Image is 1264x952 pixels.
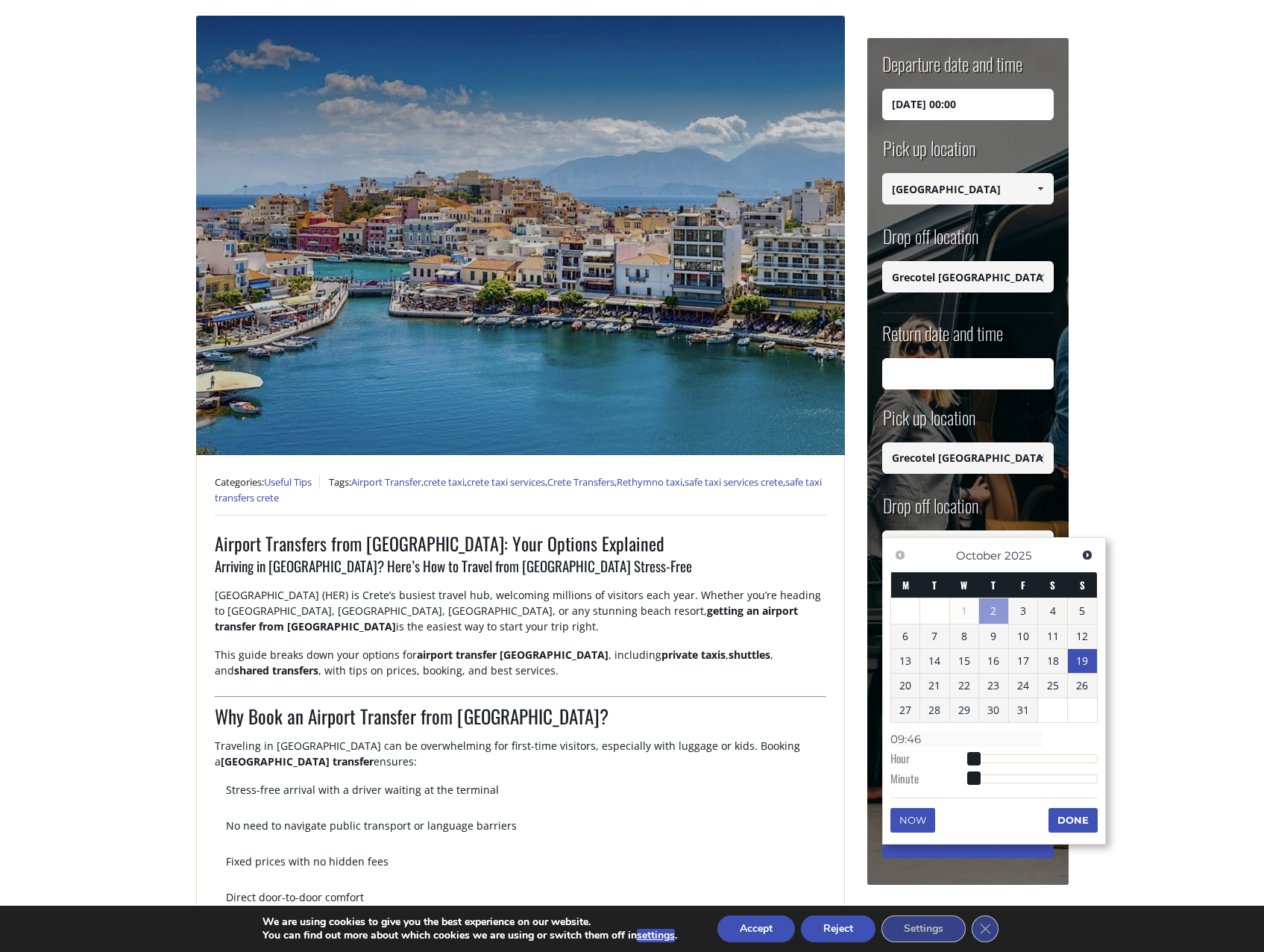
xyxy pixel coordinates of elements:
[891,649,920,673] a: 13
[417,648,609,662] strong: airport transfer [GEOGRAPHIC_DATA]
[351,475,421,489] a: Airport Transfer
[215,475,822,505] span: Tags: , , , , , ,
[882,135,975,173] label: Pick up location
[661,648,726,662] strong: private taxis
[215,556,826,587] h3: Arriving in [GEOGRAPHIC_DATA]? Here’s How to Travel from [GEOGRAPHIC_DATA] Stress-Free
[1004,548,1031,563] span: 2025
[1078,545,1098,566] a: Next
[932,577,937,592] span: Tuesday
[979,624,1008,648] a: 9
[1028,530,1052,562] a: Show All Items
[920,698,949,722] a: 28
[221,754,374,768] strong: [GEOGRAPHIC_DATA] transfer
[547,475,614,489] a: Crete Transfers
[950,674,979,698] a: 22
[1068,624,1097,648] a: 12
[882,173,1054,204] input: Select pickup location
[891,674,920,698] a: 20
[685,475,783,489] a: safe taxi services crete
[890,771,973,790] dt: Minute
[1068,674,1097,698] a: 26
[801,915,875,942] button: Reject
[1050,577,1055,592] span: Saturday
[1048,808,1098,832] button: Done
[950,698,979,722] a: 29
[920,649,949,673] a: 14
[215,738,826,782] p: Traveling in [GEOGRAPHIC_DATA] can be overwhelming for first-time visitors, especially with lugga...
[890,751,973,770] dt: Hour
[1009,698,1038,722] a: 31
[637,929,675,942] button: settings
[882,223,978,261] label: Drop off location
[950,649,979,673] a: 15
[1038,649,1067,673] a: 18
[215,475,320,489] span: Categories:
[1038,674,1067,698] a: 25
[215,703,826,739] h2: Why Book an Airport Transfer from [GEOGRAPHIC_DATA]?
[1081,549,1093,561] span: Next
[226,782,826,810] p: Stress-free arrival with a driver waiting at the terminal
[894,549,906,561] span: Previous
[956,548,1002,563] span: October
[979,674,1008,698] a: 23
[215,530,826,556] h1: Airport Transfers from [GEOGRAPHIC_DATA]: Your Options Explained
[891,698,920,722] a: 27
[920,674,949,698] a: 21
[1038,599,1067,623] a: 4
[950,624,979,648] a: 8
[882,261,1054,292] input: Select drop-off location
[881,915,966,942] button: Settings
[215,475,822,505] a: safe taxi transfers crete
[226,854,826,882] p: Fixed prices with no hidden fees
[882,404,975,442] label: Pick up location
[902,577,909,592] span: Monday
[262,915,677,929] p: We are using cookies to give you the best experience on our website.
[196,16,845,455] img: Airport Transfers from Heraklion: Your Options Explained
[972,915,999,942] button: Close GDPR Cookie Banner
[890,808,935,832] button: Now
[1068,649,1097,673] a: 19
[1021,577,1025,592] span: Friday
[226,818,826,846] p: No need to navigate public transport or language barriers
[1009,599,1038,623] a: 3
[1028,442,1052,474] a: Show All Items
[882,442,1054,474] input: Select pickup location
[1028,173,1052,204] a: Show All Items
[1068,599,1097,623] a: 5
[1028,261,1052,292] a: Show All Items
[979,649,1008,673] a: 16
[1009,624,1038,648] a: 10
[215,647,826,691] p: This guide breaks down your options for , including , , and , with tips on prices, booking, and b...
[960,577,967,592] span: Wednesday
[234,663,318,677] strong: shared transfers
[264,475,312,489] a: Useful Tips
[617,475,682,489] a: Rethymno taxi
[882,530,1054,562] input: Select drop-off location
[1038,624,1067,648] a: 11
[950,599,979,623] span: 1
[882,51,1022,89] label: Departure date and time
[215,587,826,647] p: [GEOGRAPHIC_DATA] (HER) is Crete’s busiest travel hub, welcoming millions of visitors each year. ...
[882,492,978,530] label: Drop off location
[1009,674,1038,698] a: 24
[979,698,1008,722] a: 30
[891,624,920,648] a: 6
[1009,649,1038,673] a: 17
[890,545,911,566] a: Previous
[991,577,996,592] span: Thursday
[424,475,465,489] a: crete taxi
[1080,577,1085,592] span: Sunday
[262,929,677,942] p: You can find out more about which cookies we are using or switch them off in .
[717,915,795,942] button: Accept
[226,889,826,918] p: Direct door-to-door comfort
[882,320,1003,358] label: Return date and time
[215,604,798,633] strong: getting an airport transfer from [GEOGRAPHIC_DATA]
[979,598,1008,624] a: 2
[920,624,949,648] a: 7
[467,475,545,489] a: crete taxi services
[729,648,770,662] strong: shuttles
